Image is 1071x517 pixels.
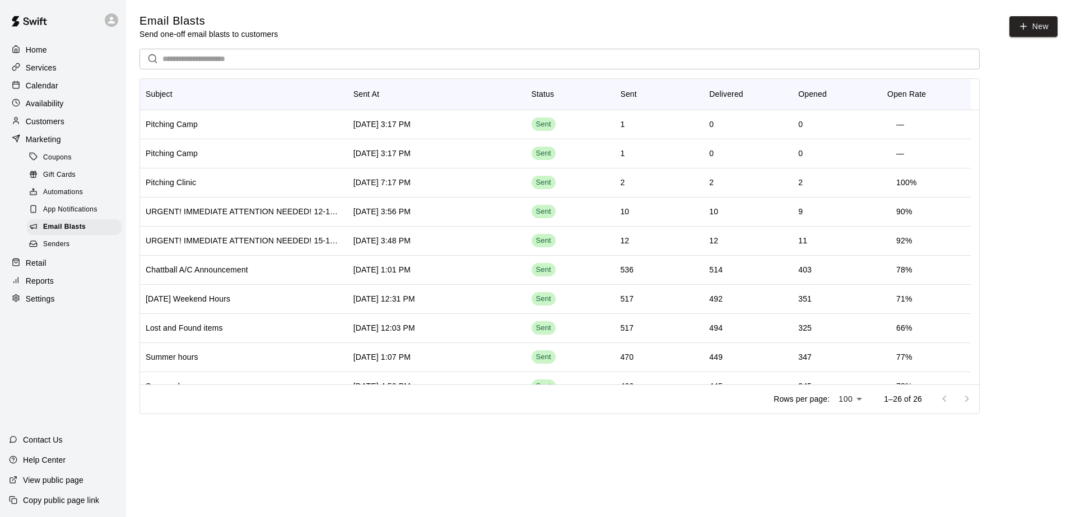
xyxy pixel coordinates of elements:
div: Aug 16 2025, 3:56 PM [353,206,411,217]
td: — [887,110,913,139]
p: Services [26,62,57,73]
div: Subject [140,78,348,110]
a: Retail [9,255,117,271]
a: Automations [27,184,126,201]
div: 100 [834,391,866,407]
span: Email Blasts [43,222,86,233]
td: 92 % [887,226,921,256]
div: 2 [620,177,625,188]
div: Aug 21 2025, 3:17 PM [353,148,411,159]
div: Sent At [348,78,526,110]
span: Coupons [43,152,72,163]
td: — [887,139,913,168]
div: 12 [709,235,718,246]
div: App Notifications [27,202,122,218]
div: 514 [709,264,723,275]
div: 12 [620,235,629,246]
div: Home [9,41,117,58]
div: 494 [709,322,723,333]
div: 2 [798,177,803,188]
p: Customers [26,116,64,127]
span: Automations [43,187,83,198]
div: 403 [798,264,812,275]
div: Pitching Camp [146,119,198,130]
div: Jun 28 2025, 12:03 PM [353,322,415,333]
div: July 4th Weekend Hours [146,293,230,304]
a: New [1009,16,1058,37]
span: Sent [532,294,556,304]
div: Customers [9,113,117,130]
div: 445 [709,380,723,392]
div: 9 [798,206,803,217]
div: Sent [620,78,636,110]
div: 0 [798,119,803,130]
p: Help Center [23,454,66,466]
a: Settings [9,290,117,307]
td: 78 % [887,255,921,285]
div: 449 [709,351,723,363]
a: Senders [27,236,126,253]
div: Aug 16 2025, 7:17 PM [353,177,411,188]
div: 536 [620,264,634,275]
div: 325 [798,322,812,333]
a: Email Blasts [27,219,126,236]
td: 77 % [887,342,921,372]
div: 466 [620,380,634,392]
p: Marketing [26,134,61,145]
div: Summer hours [146,380,198,392]
p: Settings [26,293,55,304]
a: Gift Cards [27,166,126,184]
div: Chattball A/C Announcement [146,264,248,275]
span: Sent [532,148,556,159]
span: Sent [532,236,556,246]
div: May 29 2025, 4:50 PM [353,380,411,392]
span: Sent [532,381,556,392]
div: Sent At [353,78,379,110]
a: Reports [9,272,117,289]
p: View public page [23,474,83,486]
div: 0 [709,119,714,130]
div: Calendar [9,77,117,94]
div: 492 [709,293,723,304]
div: URGENT! IMMEDIATE ATTENTION NEEDED! 15-18u Pitching Camp [146,235,342,246]
div: Jul 3 2025, 12:31 PM [353,293,415,304]
div: 351 [798,293,812,304]
div: 0 [798,148,803,159]
div: 347 [798,351,812,363]
div: Pitching Camp [146,148,198,159]
span: Sent [532,323,556,333]
p: Reports [26,275,54,286]
div: Email Blasts [27,219,122,235]
div: 470 [620,351,634,363]
div: Subject [146,78,173,110]
p: Retail [26,257,46,269]
div: Lost and Found items [146,322,223,333]
h5: Email Blasts [139,13,278,29]
span: App Notifications [43,204,97,215]
div: Open Rate [887,78,926,110]
a: Coupons [27,149,126,166]
span: Sent [532,265,556,275]
div: Coupons [27,150,122,166]
td: 66 % [887,313,921,343]
a: Services [9,59,117,76]
div: 345 [798,380,812,392]
td: 71 % [887,284,921,314]
div: URGENT! IMMEDIATE ATTENTION NEEDED! 12-14u Pitching Camp [146,206,342,217]
div: Gift Cards [27,167,122,183]
p: Rows per page: [774,393,830,405]
div: Opened [798,78,827,110]
div: Pitching Clinic [146,177,196,188]
div: Summer hours [146,351,198,363]
div: Marketing [9,131,117,148]
p: 1–26 of 26 [884,393,922,405]
div: 11 [798,235,807,246]
div: Jul 31 2025, 1:01 PM [353,264,411,275]
a: App Notifications [27,201,126,219]
div: Jun 2 2025, 1:07 PM [353,351,411,363]
div: 1 [620,148,625,159]
div: Senders [27,237,122,252]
